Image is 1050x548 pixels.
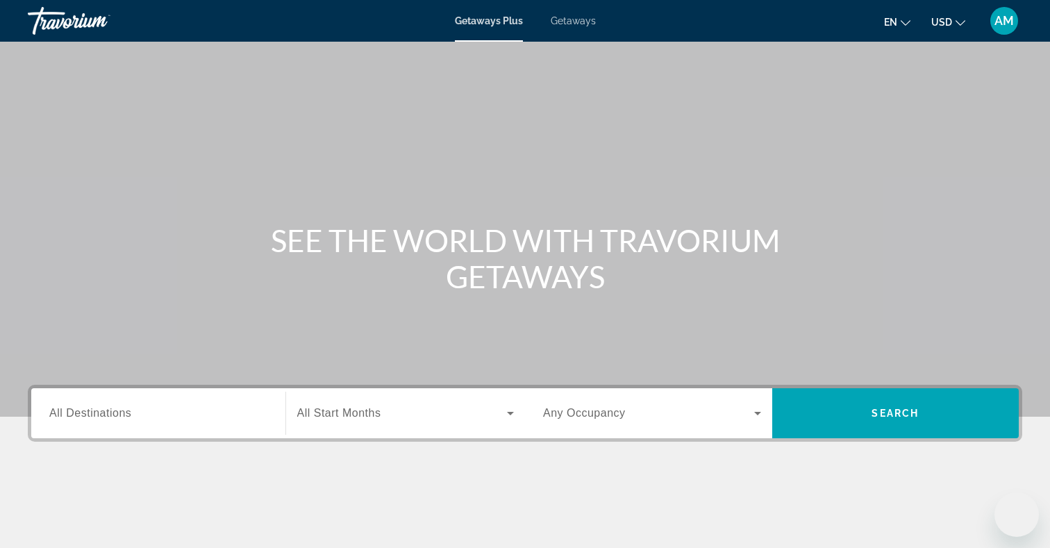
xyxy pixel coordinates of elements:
a: Getaways [551,15,596,26]
span: Search [872,408,919,419]
input: Select destination [49,406,267,422]
button: Change language [884,12,910,32]
h1: SEE THE WORLD WITH TRAVORIUM GETAWAYS [265,222,785,294]
span: All Destinations [49,407,131,419]
span: en [884,17,897,28]
span: Any Occupancy [543,407,626,419]
span: AM [994,14,1014,28]
button: Search [772,388,1019,438]
span: All Start Months [297,407,381,419]
button: User Menu [986,6,1022,35]
span: USD [931,17,952,28]
button: Change currency [931,12,965,32]
a: Travorium [28,3,167,39]
a: Getaways Plus [455,15,523,26]
iframe: Button to launch messaging window [994,492,1039,537]
div: Search widget [31,388,1019,438]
